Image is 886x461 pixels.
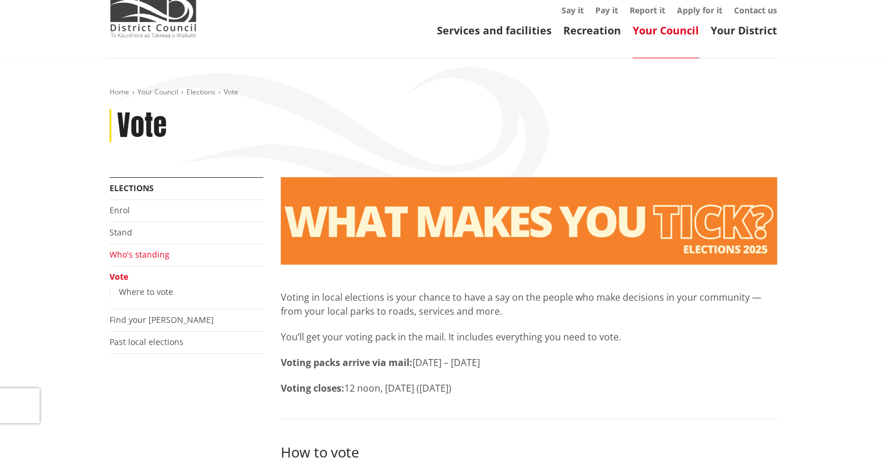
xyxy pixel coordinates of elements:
[110,249,170,260] a: Who's standing
[595,5,618,16] a: Pay it
[110,336,183,347] a: Past local elections
[110,87,129,97] a: Home
[110,271,128,282] a: Vote
[734,5,777,16] a: Contact us
[110,182,154,193] a: Elections
[281,356,412,369] strong: Voting packs arrive via mail:
[281,382,344,395] strong: Voting closes:
[281,330,777,344] p: You’ll get your voting pack in the mail. It includes everything you need to vote.
[562,5,584,16] a: Say it
[832,412,874,454] iframe: Messenger Launcher
[137,87,178,97] a: Your Council
[281,177,777,265] img: Vote banner
[344,382,451,395] span: 12 noon, [DATE] ([DATE])
[110,227,132,238] a: Stand
[110,87,777,97] nav: breadcrumb
[110,205,130,216] a: Enrol
[186,87,216,97] a: Elections
[677,5,722,16] a: Apply for it
[281,290,777,318] p: Voting in local elections is your chance to have a say on the people who make decisions in your c...
[119,286,173,297] a: Where to vote
[224,87,238,97] span: Vote
[117,109,167,143] h1: Vote
[281,356,777,369] p: [DATE] – [DATE]
[437,23,552,37] a: Services and facilities
[711,23,777,37] a: Your District
[630,5,665,16] a: Report it
[110,314,214,325] a: Find your [PERSON_NAME]
[563,23,621,37] a: Recreation
[633,23,699,37] a: Your Council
